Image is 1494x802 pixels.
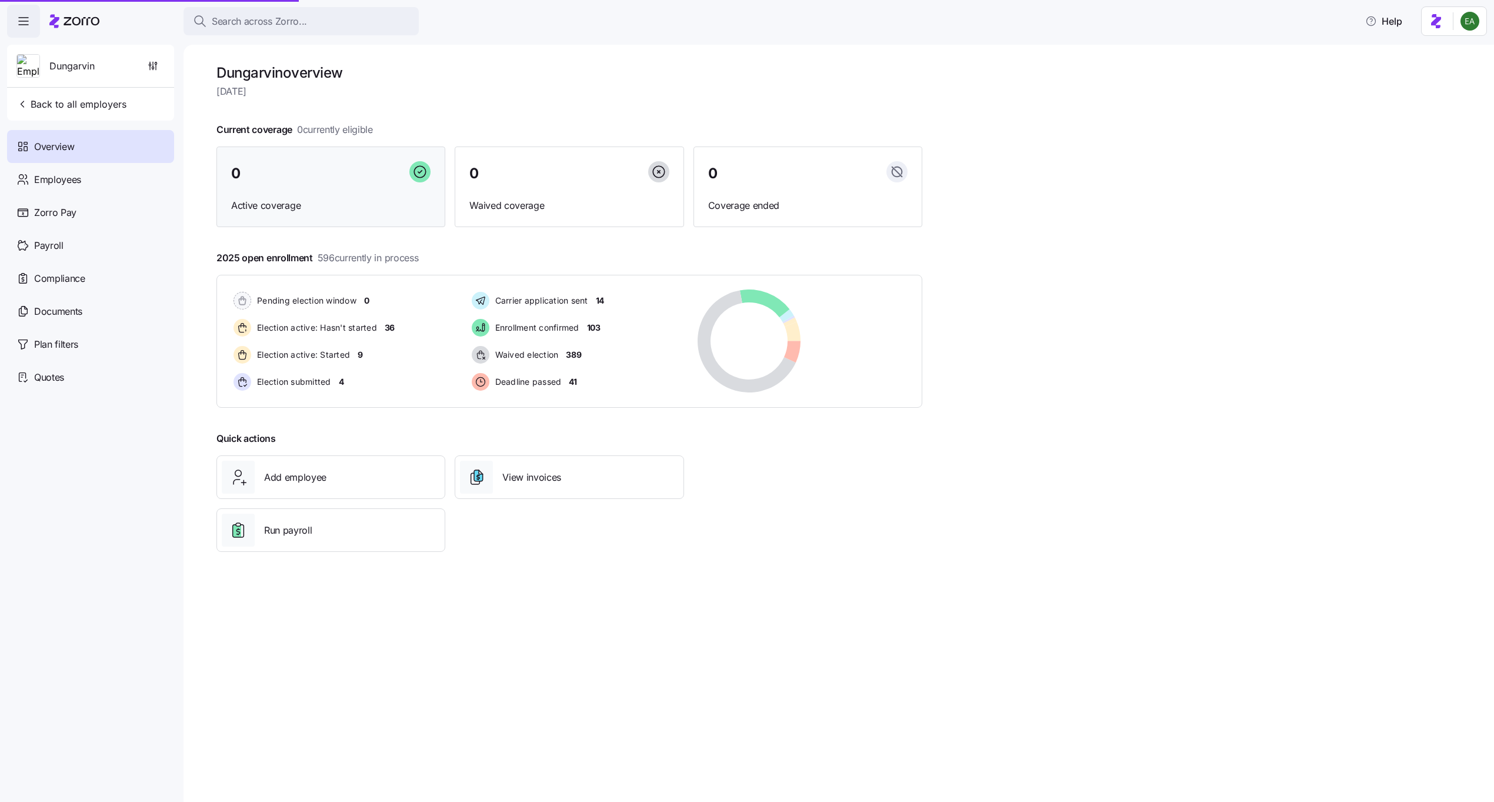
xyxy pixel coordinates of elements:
[254,349,350,361] span: Election active: Started
[7,163,174,196] a: Employees
[492,376,562,388] span: Deadline passed
[34,304,82,319] span: Documents
[264,470,326,485] span: Add employee
[216,84,922,99] span: [DATE]
[212,14,307,29] span: Search across Zorro...
[216,64,922,82] h1: Dungarvin overview
[34,205,76,220] span: Zorro Pay
[587,322,601,334] span: 103
[318,251,419,265] span: 596 currently in process
[469,198,669,213] span: Waived coverage
[16,97,126,111] span: Back to all employers
[184,7,419,35] button: Search across Zorro...
[216,122,373,137] span: Current coverage
[264,523,312,538] span: Run payroll
[492,295,588,307] span: Carrier application sent
[1365,14,1402,28] span: Help
[7,130,174,163] a: Overview
[254,322,377,334] span: Election active: Hasn't started
[34,271,85,286] span: Compliance
[7,295,174,328] a: Documents
[231,167,241,181] span: 0
[34,139,74,154] span: Overview
[569,376,576,388] span: 41
[34,337,78,352] span: Plan filters
[231,198,431,213] span: Active coverage
[7,328,174,361] a: Plan filters
[17,55,39,78] img: Employer logo
[7,361,174,394] a: Quotes
[708,167,718,181] span: 0
[34,370,64,385] span: Quotes
[12,92,131,116] button: Back to all employers
[216,431,276,446] span: Quick actions
[7,262,174,295] a: Compliance
[492,349,559,361] span: Waived election
[364,295,369,307] span: 0
[358,349,363,361] span: 9
[492,322,579,334] span: Enrollment confirmed
[566,349,581,361] span: 389
[49,59,95,74] span: Dungarvin
[1356,9,1412,33] button: Help
[502,470,561,485] span: View invoices
[34,238,64,253] span: Payroll
[7,229,174,262] a: Payroll
[216,251,418,265] span: 2025 open enrollment
[254,376,331,388] span: Election submitted
[297,122,373,137] span: 0 currently eligible
[254,295,356,307] span: Pending election window
[708,198,908,213] span: Coverage ended
[385,322,395,334] span: 36
[469,167,479,181] span: 0
[596,295,604,307] span: 14
[7,196,174,229] a: Zorro Pay
[34,172,81,187] span: Employees
[339,376,344,388] span: 4
[1460,12,1479,31] img: 825f81ac18705407de6586dd0afd9873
